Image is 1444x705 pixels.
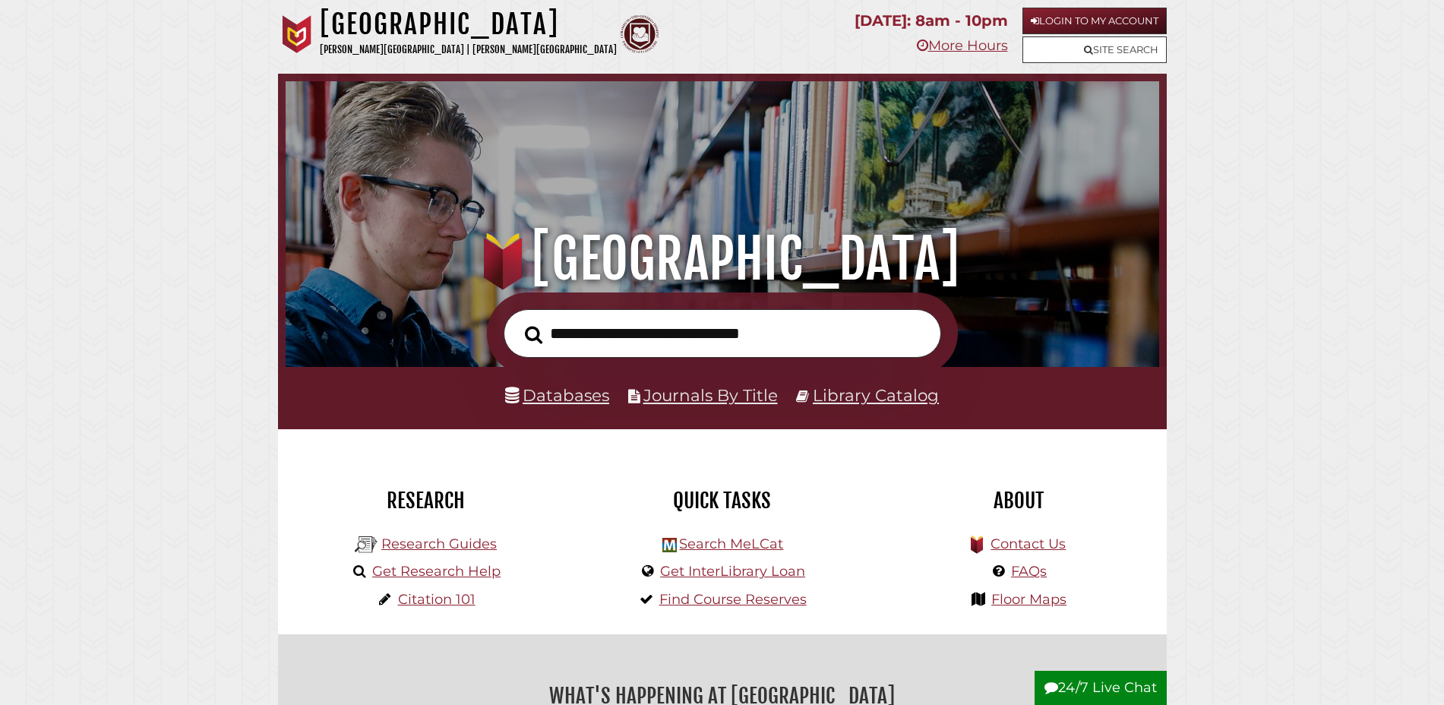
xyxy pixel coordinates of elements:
img: Hekman Library Logo [355,533,378,556]
a: Site Search [1022,36,1167,63]
a: Contact Us [991,536,1066,552]
h2: Quick Tasks [586,488,859,514]
img: Calvin University [278,15,316,53]
a: More Hours [917,37,1008,54]
p: [DATE]: 8am - 10pm [855,8,1008,34]
a: Floor Maps [991,591,1066,608]
a: Citation 101 [398,591,476,608]
a: Get InterLibrary Loan [660,563,805,580]
a: FAQs [1011,563,1047,580]
p: [PERSON_NAME][GEOGRAPHIC_DATA] | [PERSON_NAME][GEOGRAPHIC_DATA] [320,41,617,58]
a: Get Research Help [372,563,501,580]
a: Find Course Reserves [659,591,807,608]
i: Search [525,325,542,344]
h1: [GEOGRAPHIC_DATA] [320,8,617,41]
a: Library Catalog [813,385,939,405]
img: Hekman Library Logo [662,538,677,552]
a: Research Guides [381,536,497,552]
button: Search [517,321,550,349]
a: Databases [505,385,609,405]
h2: About [882,488,1155,514]
a: Journals By Title [643,385,778,405]
a: Login to My Account [1022,8,1167,34]
h1: [GEOGRAPHIC_DATA] [307,226,1137,292]
img: Calvin Theological Seminary [621,15,659,53]
h2: Research [289,488,563,514]
a: Search MeLCat [679,536,783,552]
